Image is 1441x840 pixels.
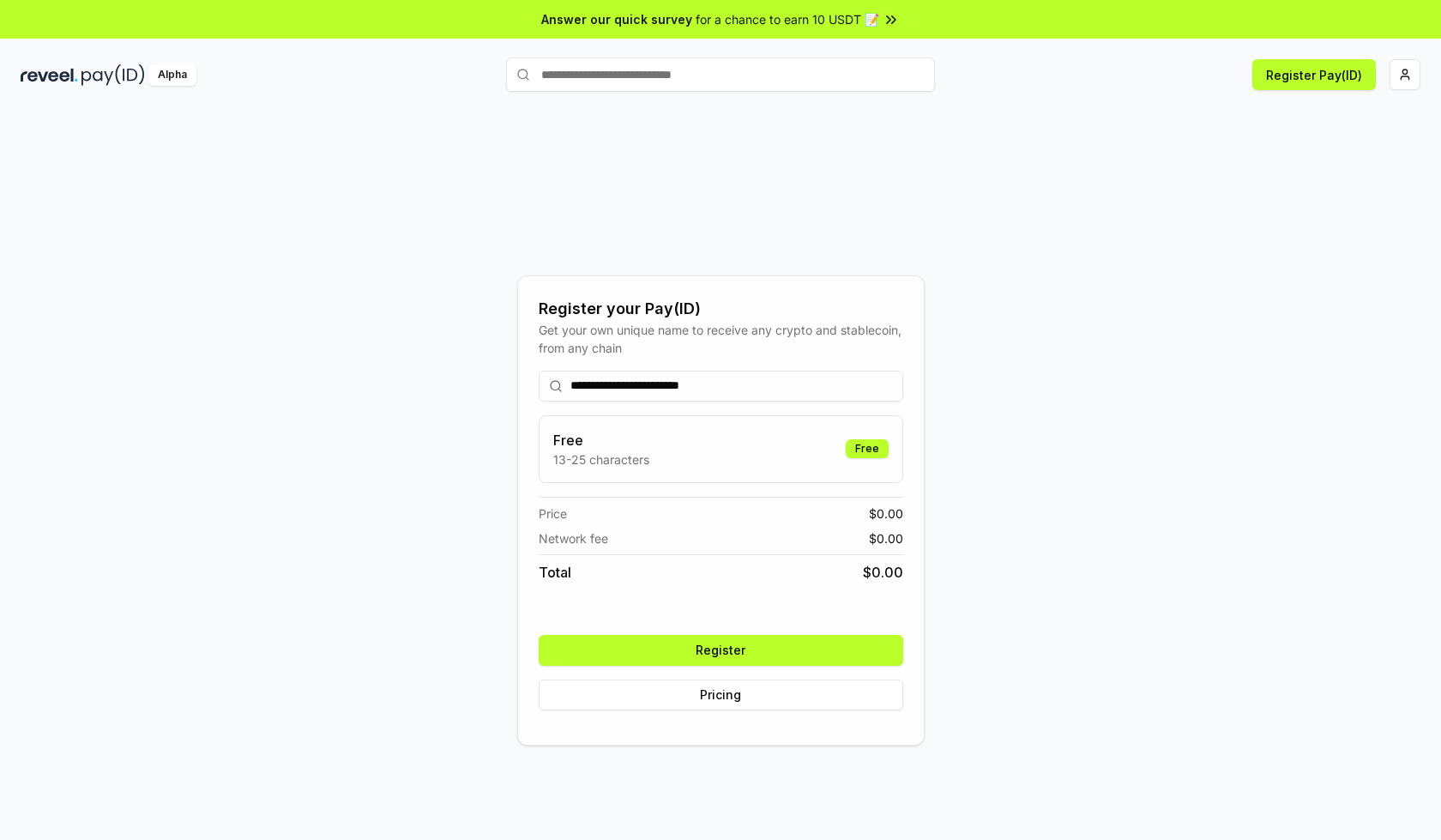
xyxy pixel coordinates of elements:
h3: Free [553,430,649,450]
div: Free [846,439,889,458]
div: Get your own unique name to receive any crypto and stablecoin, from any chain [539,321,903,357]
button: Register Pay(ID) [1252,59,1376,90]
div: Alpha [148,64,196,86]
img: reveel_dark [21,64,78,86]
div: Register your Pay(ID) [539,297,903,321]
span: Network fee [539,529,608,547]
img: pay_id [81,64,145,86]
span: $ 0.00 [869,529,903,547]
span: for a chance to earn 10 USDT 📝 [696,10,879,28]
button: Register [539,635,903,666]
span: Total [539,562,571,583]
button: Pricing [539,680,903,710]
span: Price [539,505,567,523]
p: 13-25 characters [553,450,649,468]
span: $ 0.00 [869,505,903,523]
span: Answer our quick survey [541,10,692,28]
span: $ 0.00 [863,562,903,583]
